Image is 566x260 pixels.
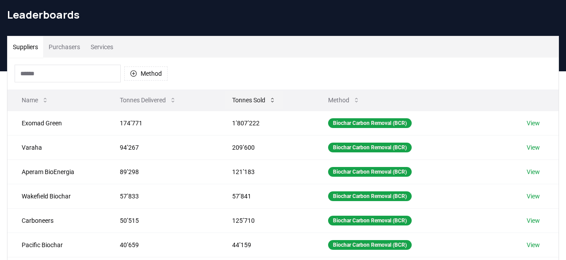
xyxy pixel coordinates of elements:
[328,216,412,225] div: Biochar Carbon Removal (BCR)
[328,240,412,250] div: Biochar Carbon Removal (BCR)
[8,208,106,233] td: Carboneers
[527,143,540,152] a: View
[328,143,412,152] div: Biochar Carbon Removal (BCR)
[218,135,314,159] td: 209’600
[218,233,314,257] td: 44’159
[225,91,283,109] button: Tonnes Sold
[106,135,218,159] td: 94’267
[106,184,218,208] td: 57’833
[527,192,540,201] a: View
[43,36,85,58] button: Purchasers
[8,233,106,257] td: Pacific Biochar
[218,208,314,233] td: 125’710
[218,159,314,184] td: 121’183
[106,159,218,184] td: 89’298
[527,119,540,128] a: View
[7,8,559,22] h1: Leaderboards
[328,118,412,128] div: Biochar Carbon Removal (BCR)
[8,159,106,184] td: Aperam BioEnergia
[218,184,314,208] td: 57’841
[328,167,412,177] div: Biochar Carbon Removal (BCR)
[8,184,106,208] td: Wakefield Biochar
[124,66,168,81] button: Method
[328,191,412,201] div: Biochar Carbon Removal (BCR)
[527,241,540,249] a: View
[106,208,218,233] td: 50’515
[8,111,106,135] td: Exomad Green
[113,91,184,109] button: Tonnes Delivered
[8,36,43,58] button: Suppliers
[106,233,218,257] td: 40’659
[527,167,540,176] a: View
[321,91,367,109] button: Method
[527,216,540,225] a: View
[8,135,106,159] td: Varaha
[85,36,119,58] button: Services
[106,111,218,135] td: 174’771
[218,111,314,135] td: 1’807’222
[15,91,56,109] button: Name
